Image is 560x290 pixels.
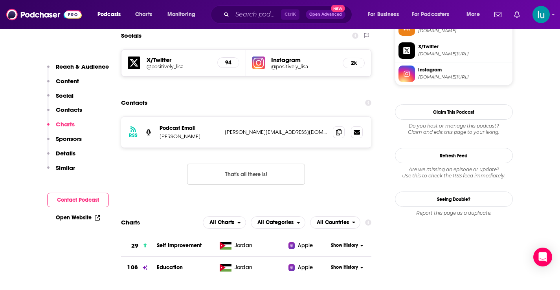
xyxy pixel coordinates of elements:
[461,8,490,21] button: open menu
[533,248,552,266] div: Open Intercom Messenger
[331,264,358,271] span: Show History
[217,242,288,250] a: Jordan
[47,193,109,207] button: Contact Podcast
[47,106,82,120] button: Contacts
[395,123,513,135] div: Claim and edit this page to your liking.
[121,257,157,278] a: 108
[56,63,109,70] p: Reach & Audience
[412,9,450,20] span: For Podcasters
[225,129,327,135] p: [PERSON_NAME][EMAIL_ADDRESS][DOMAIN_NAME]
[47,92,73,106] button: Social
[56,164,75,171] p: Similar
[298,242,313,250] span: Apple
[395,210,513,216] div: Report this page as a duplicate.
[56,77,79,85] p: Content
[157,264,183,271] a: Education
[130,8,157,21] a: Charts
[395,166,513,179] div: Are we missing an episode or update? Use this to check the RSS feed immediately.
[418,66,509,73] span: Instagram
[362,8,409,21] button: open menu
[56,120,75,128] p: Charts
[288,242,328,250] a: Apple
[224,59,233,66] h5: 94
[217,264,288,272] a: Jordan
[232,8,281,21] input: Search podcasts, credits, & more...
[349,60,358,66] h5: 2k
[92,8,131,21] button: open menu
[418,43,509,50] span: X/Twitter
[532,6,550,23] span: Logged in as lusodano
[56,150,75,157] p: Details
[418,28,509,34] span: feeds.buzzsprout.com
[147,64,211,69] a: @positively_lisa
[309,13,342,16] span: Open Advanced
[160,133,218,140] p: [PERSON_NAME]
[511,8,523,21] a: Show notifications dropdown
[47,135,82,150] button: Sponsors
[47,63,109,77] button: Reach & Audience
[328,264,366,271] button: Show History
[398,66,509,82] a: Instagram[DOMAIN_NAME][URL]
[56,106,82,113] p: Contacts
[162,8,206,21] button: open menu
[203,216,246,229] h2: Platforms
[251,216,305,229] h2: Categories
[121,28,141,43] h2: Socials
[56,135,82,142] p: Sponsors
[235,242,252,250] span: Jordan
[271,56,336,64] h5: Instagram
[252,57,265,69] img: iconImage
[418,51,509,57] span: twitter.com/positively_lisa
[395,123,513,129] span: Do you host or manage this podcast?
[418,74,509,80] span: instagram.com/positively_lisa
[407,8,461,21] button: open menu
[47,164,75,179] button: Similar
[56,92,73,99] p: Social
[271,64,336,69] a: @positively_lisa
[398,42,509,59] a: X/Twitter[DOMAIN_NAME][URL]
[395,148,513,163] button: Refresh Feed
[6,7,82,22] img: Podchaser - Follow, Share and Rate Podcasts
[288,264,328,272] a: Apple
[209,220,234,225] span: All Charts
[317,220,349,225] span: All Countries
[395,192,513,207] a: Seeing Double?
[395,104,513,120] button: Claim This Podcast
[310,216,361,229] button: open menu
[131,241,138,250] h3: 29
[157,242,202,249] a: Self Improvement
[47,77,79,92] button: Content
[218,5,360,24] div: Search podcasts, credits, & more...
[56,214,100,221] a: Open Website
[203,216,246,229] button: open menu
[135,9,152,20] span: Charts
[127,263,138,272] h3: 108
[281,9,299,20] span: Ctrl K
[532,6,550,23] button: Show profile menu
[257,220,294,225] span: All Categories
[251,216,305,229] button: open menu
[160,125,218,131] p: Podcast Email
[47,120,75,135] button: Charts
[331,5,345,12] span: New
[298,264,313,272] span: Apple
[368,9,399,20] span: For Business
[121,235,157,257] a: 29
[331,242,358,249] span: Show History
[306,10,345,19] button: Open AdvancedNew
[235,264,252,272] span: Jordan
[121,219,140,226] h2: Charts
[147,56,211,64] h5: X/Twitter
[167,9,195,20] span: Monitoring
[466,9,480,20] span: More
[532,6,550,23] img: User Profile
[97,9,121,20] span: Podcasts
[310,216,361,229] h2: Countries
[129,132,138,139] h3: RSS
[491,8,505,21] a: Show notifications dropdown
